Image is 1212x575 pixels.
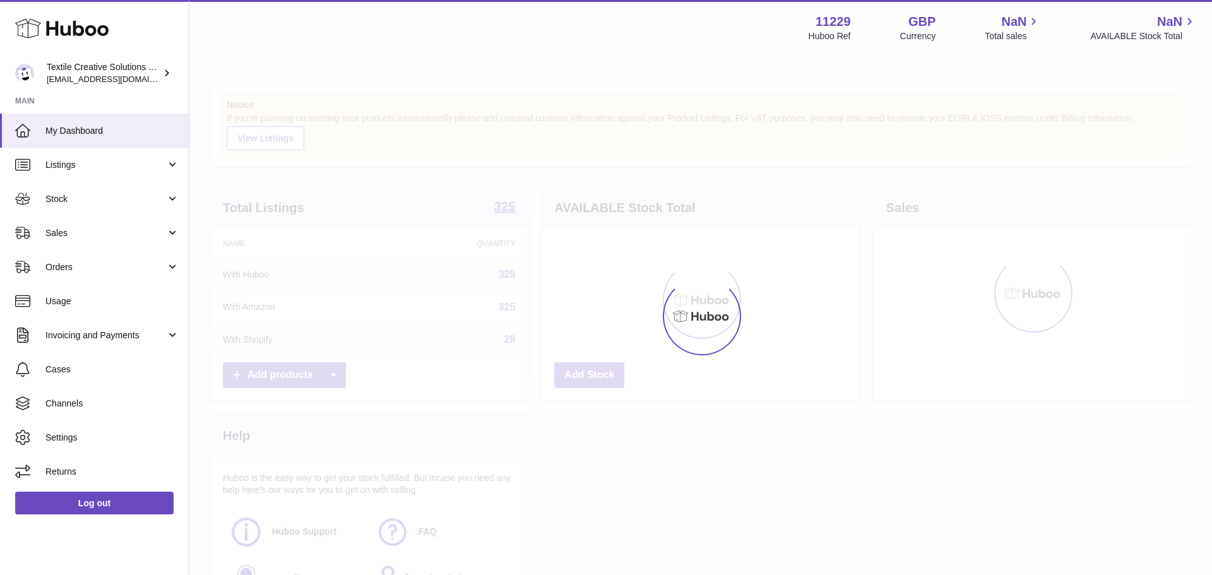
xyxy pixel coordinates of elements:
[45,261,166,273] span: Orders
[1157,13,1182,30] span: NaN
[45,159,166,171] span: Listings
[45,398,179,410] span: Channels
[908,13,936,30] strong: GBP
[1001,13,1026,30] span: NaN
[985,13,1041,42] a: NaN Total sales
[45,466,179,478] span: Returns
[816,13,851,30] strong: 11229
[45,193,166,205] span: Stock
[45,125,179,137] span: My Dashboard
[809,30,851,42] div: Huboo Ref
[45,295,179,307] span: Usage
[15,64,34,83] img: sales@textilecreativesolutions.co.uk
[15,492,174,514] a: Log out
[45,227,166,239] span: Sales
[985,30,1041,42] span: Total sales
[47,74,186,84] span: [EMAIL_ADDRESS][DOMAIN_NAME]
[45,432,179,444] span: Settings
[1090,13,1197,42] a: NaN AVAILABLE Stock Total
[45,329,166,341] span: Invoicing and Payments
[47,61,160,85] div: Textile Creative Solutions Limited
[45,364,179,376] span: Cases
[1090,30,1197,42] span: AVAILABLE Stock Total
[900,30,936,42] div: Currency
